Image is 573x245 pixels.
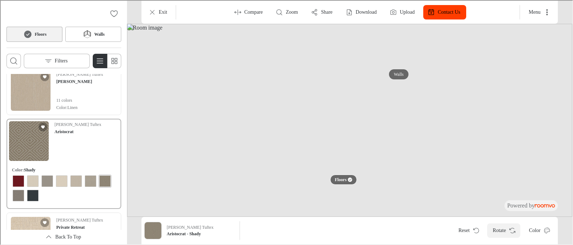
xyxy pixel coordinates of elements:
[26,188,39,201] button: View color format Solstice
[166,223,213,230] p: [PERSON_NAME] Tuftex
[164,221,236,239] button: Show details for Aristocrat
[6,26,62,41] button: Floors
[6,229,121,244] button: Scroll back to the beginning
[56,78,91,84] h4: Ming
[40,174,53,187] button: View color format Heirloom Gray
[229,4,268,19] button: Enter compare mode
[56,104,67,110] p: Color :
[285,8,297,15] p: Zoom
[522,4,554,19] button: More actions
[23,53,89,67] button: Open the filters menu
[393,71,403,77] p: Walls
[334,176,346,182] p: Floors
[11,166,23,172] h6: Color :
[54,57,67,64] p: Filters
[98,174,111,187] button: View color format Shady
[65,26,121,41] button: Walls
[507,201,554,209] p: Powered by
[56,96,102,103] p: 11 colors
[385,4,420,19] button: Upload a picture of your room
[93,30,104,37] h6: Walls
[34,30,46,37] h6: Floors
[8,121,48,160] img: Aristocrat. Link opens in a new window.
[158,8,166,15] p: Exit
[40,72,48,80] button: Add Ming to favorites
[92,53,121,67] div: Product List Mode Selector
[320,8,332,15] p: Share
[56,216,102,223] p: [PERSON_NAME] Tuftex
[355,8,376,15] p: Download
[69,174,82,187] button: View color format Pearl
[92,53,106,67] button: Switch to detail view
[11,174,24,187] button: View color format Cherry Blossom
[399,8,414,15] label: Upload
[486,223,520,237] button: Rotate Surface
[54,121,101,127] p: [PERSON_NAME] Tuftex
[38,122,47,131] button: Add Aristocrat to favorites
[6,53,20,67] button: Open search box
[423,4,465,19] button: Contact Us
[271,4,303,19] button: Zoom room image
[56,223,84,230] h4: Private Retreat
[126,23,572,216] img: Room image
[166,230,234,236] h6: Aristocrat - Shady
[522,223,554,237] button: Open color dialog
[244,8,262,15] p: Compare
[54,174,67,187] button: View color format Ivory Cream
[106,53,121,67] button: Switch to simple view
[306,4,338,19] button: Share
[144,4,172,19] button: Exit
[40,218,48,226] button: Add Private Retreat to favorites
[67,104,77,110] p: Linen
[106,6,121,20] button: No favorites
[341,4,382,19] button: Download
[56,70,102,77] p: [PERSON_NAME] Tuftex
[144,222,161,238] img: Aristocrat
[26,174,39,187] button: View color format Daylily
[54,128,73,134] h4: Aristocrat
[329,174,357,184] button: Floors
[83,174,96,187] button: View color format Precious
[23,166,35,172] h6: Shady
[534,204,554,207] img: roomvo_wordmark.svg
[452,223,483,237] button: Reset product
[507,201,554,209] div: The visualizer is powered by Roomvo.
[437,8,460,15] p: Contact Us
[11,188,24,201] button: View color format Silver Polish
[11,166,115,201] div: Product colors
[10,70,50,110] img: Ming. Link opens in a new window.
[6,66,121,114] div: See Ming in the room
[388,69,407,79] button: Walls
